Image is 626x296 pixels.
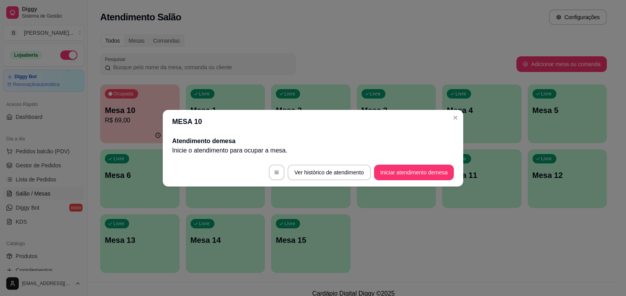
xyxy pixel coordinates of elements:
[288,165,371,180] button: Ver histórico de atendimento
[449,111,462,124] button: Close
[163,110,463,133] header: MESA 10
[374,165,454,180] button: Iniciar atendimento demesa
[172,146,454,155] p: Inicie o atendimento para ocupar a mesa .
[172,136,454,146] h2: Atendimento de mesa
